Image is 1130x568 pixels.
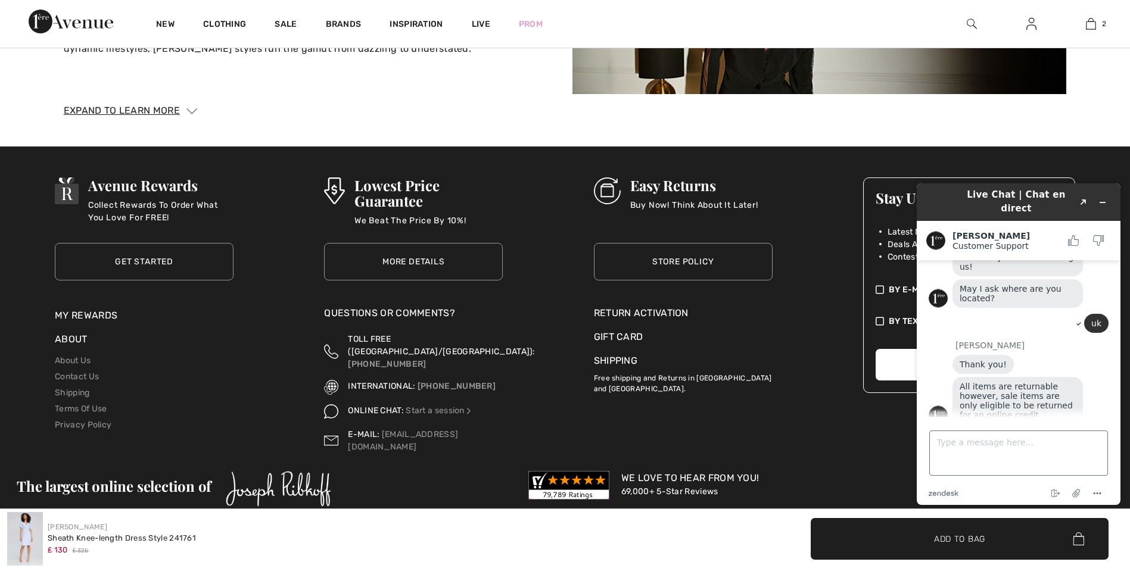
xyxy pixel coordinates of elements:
a: Brands [326,19,362,32]
a: 69,000+ 5-Star Reviews [621,486,718,497]
span: ONLINE CHAT: [348,405,404,416]
span: Inspiration [390,19,443,32]
img: search the website [967,17,977,31]
a: [EMAIL_ADDRESS][DOMAIN_NAME] [348,429,458,452]
div: We Love To Hear From You! [621,471,759,485]
p: We Beat The Price By 10%! [354,214,503,238]
span: By Text Message [889,315,967,327]
span: ₤ 130 [48,545,68,554]
img: Avenue Rewards [55,177,79,204]
a: About Us [55,355,91,366]
span: Latest News [888,226,937,238]
a: Prom [519,18,543,30]
span: INTERNATIONAL: [348,381,415,391]
a: Store Policy [594,243,773,280]
a: [PERSON_NAME] [48,523,107,531]
a: 2 [1061,17,1120,31]
iframe: Find more information here [907,174,1130,514]
a: My Rewards [55,310,117,321]
a: [PHONE_NUMBER] [418,381,496,391]
span: Deals And Promotions [888,238,975,251]
p: Collect Rewards To Order What You Love For FREE! [88,199,234,223]
img: Easy Returns [594,177,621,204]
img: check [876,315,884,327]
a: Contact Us [55,372,99,382]
a: Sign In [1017,17,1046,32]
img: Customer Reviews [528,471,609,500]
h3: Stay Up-To-Date [876,190,1063,205]
a: Start a session [406,405,473,416]
img: My Bag [1086,17,1096,31]
a: Sale [275,19,297,32]
button: Add to Bag [811,518,1109,560]
a: Clothing [203,19,246,32]
h3: Avenue Rewards [88,177,234,193]
img: 1ère Avenue [29,10,113,33]
img: Online Chat [324,404,338,419]
h3: Easy Returns [630,177,758,193]
span: E-MAIL: [348,429,379,439]
img: Arrow1.svg [186,108,197,114]
p: Buy Now! Think About It Later! [630,199,758,223]
a: Shipping [594,355,637,366]
a: Terms Of Use [55,404,107,414]
div: Questions or Comments? [324,306,503,326]
img: My Info [1026,17,1036,31]
img: check [876,283,884,296]
div: Expand to Learn More [64,104,1066,118]
span: TOLL FREE ([GEOGRAPHIC_DATA]/[GEOGRAPHIC_DATA]): [348,334,535,357]
img: Contact us [324,428,338,453]
img: Online Chat [465,407,473,415]
span: Contests [888,251,923,263]
img: Lowest Price Guarantee [324,177,344,204]
span: Add to Bag [934,532,985,545]
img: Joseph Ribkoff [226,471,331,507]
a: Privacy Policy [55,420,111,430]
a: Return Activation [594,306,773,320]
span: The largest online selection of [17,476,211,495]
span: Chat [26,8,51,19]
a: New [156,19,175,32]
img: International [324,380,338,394]
span: ₤ 325 [73,547,89,555]
button: Subscribe [876,349,1063,380]
div: About [55,332,234,352]
img: Toll Free (Canada/US) [324,333,338,370]
div: Sheath Knee-length Dress Style 241761 [48,532,196,544]
a: Get Started [55,243,234,280]
span: 2 [1102,18,1106,29]
span: By E-mail [889,283,933,296]
a: Shipping [55,388,89,398]
a: Live [472,18,490,30]
a: Gift Card [594,330,773,344]
a: [PHONE_NUMBER] [348,359,426,369]
h3: Lowest Price Guarantee [354,177,503,208]
img: Bag.svg [1073,532,1084,545]
a: More Details [324,243,503,280]
img: Sheath Knee-Length Dress Style 241761 [7,512,43,566]
p: Free shipping and Returns in [GEOGRAPHIC_DATA] and [GEOGRAPHIC_DATA]. [594,368,773,394]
